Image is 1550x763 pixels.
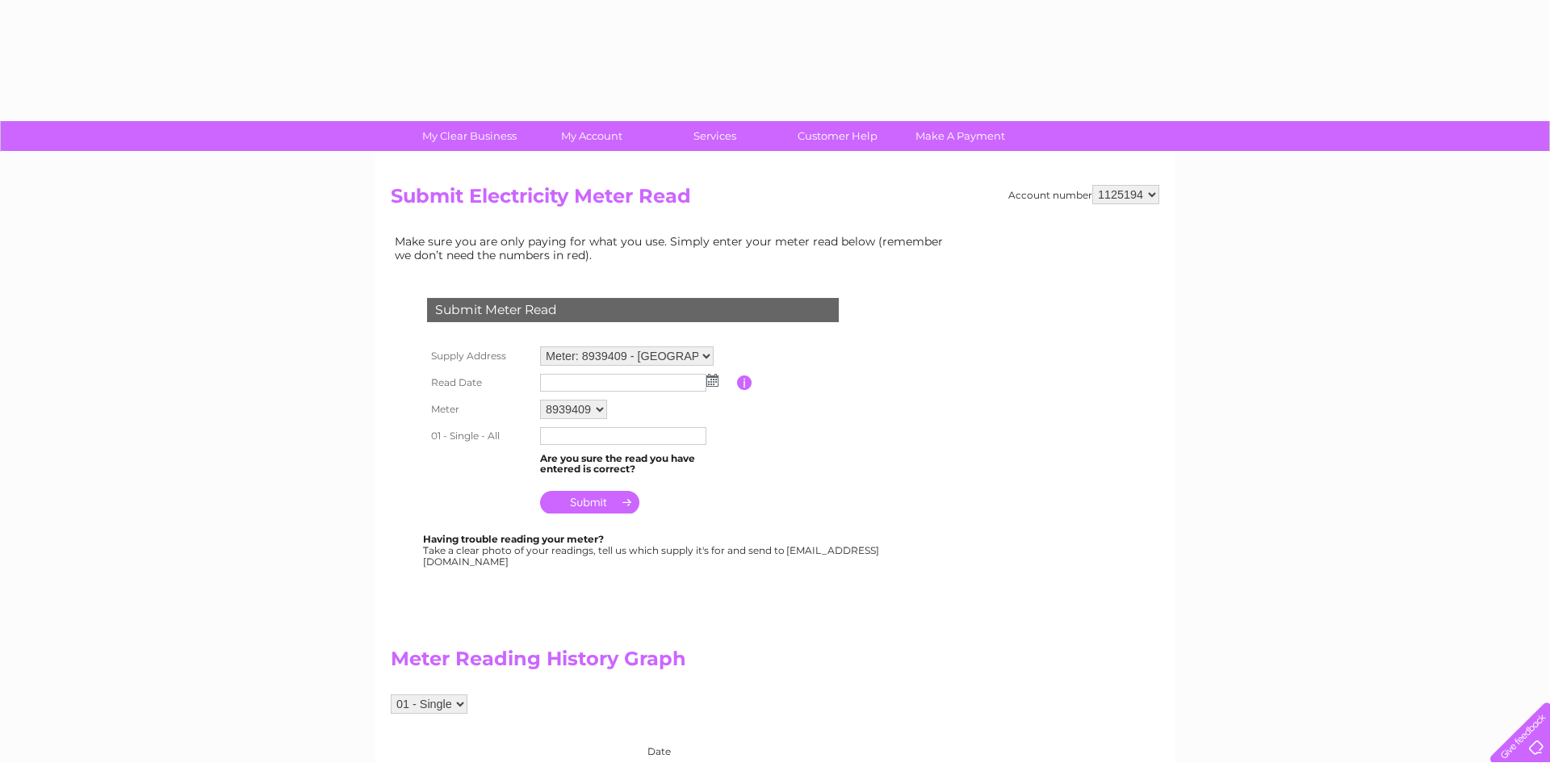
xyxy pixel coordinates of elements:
th: 01 - Single - All [423,423,536,449]
a: My Clear Business [403,121,536,151]
a: Services [648,121,781,151]
h2: Submit Electricity Meter Read [391,185,1159,216]
th: Supply Address [423,342,536,370]
div: Account number [1008,185,1159,204]
h2: Meter Reading History Graph [391,648,956,678]
th: Meter [423,396,536,423]
td: Make sure you are only paying for what you use. Simply enter your meter read below (remember we d... [391,231,956,265]
td: Are you sure the read you have entered is correct? [536,449,737,480]
input: Information [737,375,752,390]
b: Having trouble reading your meter? [423,533,604,545]
a: Customer Help [771,121,904,151]
img: ... [706,374,718,387]
div: Take a clear photo of your readings, tell us which supply it's for and send to [EMAIL_ADDRESS][DO... [423,534,882,567]
div: Date [391,730,956,757]
th: Read Date [423,370,536,396]
a: Make A Payment [894,121,1027,151]
a: My Account [526,121,659,151]
input: Submit [540,491,639,514]
div: Submit Meter Read [427,298,839,322]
